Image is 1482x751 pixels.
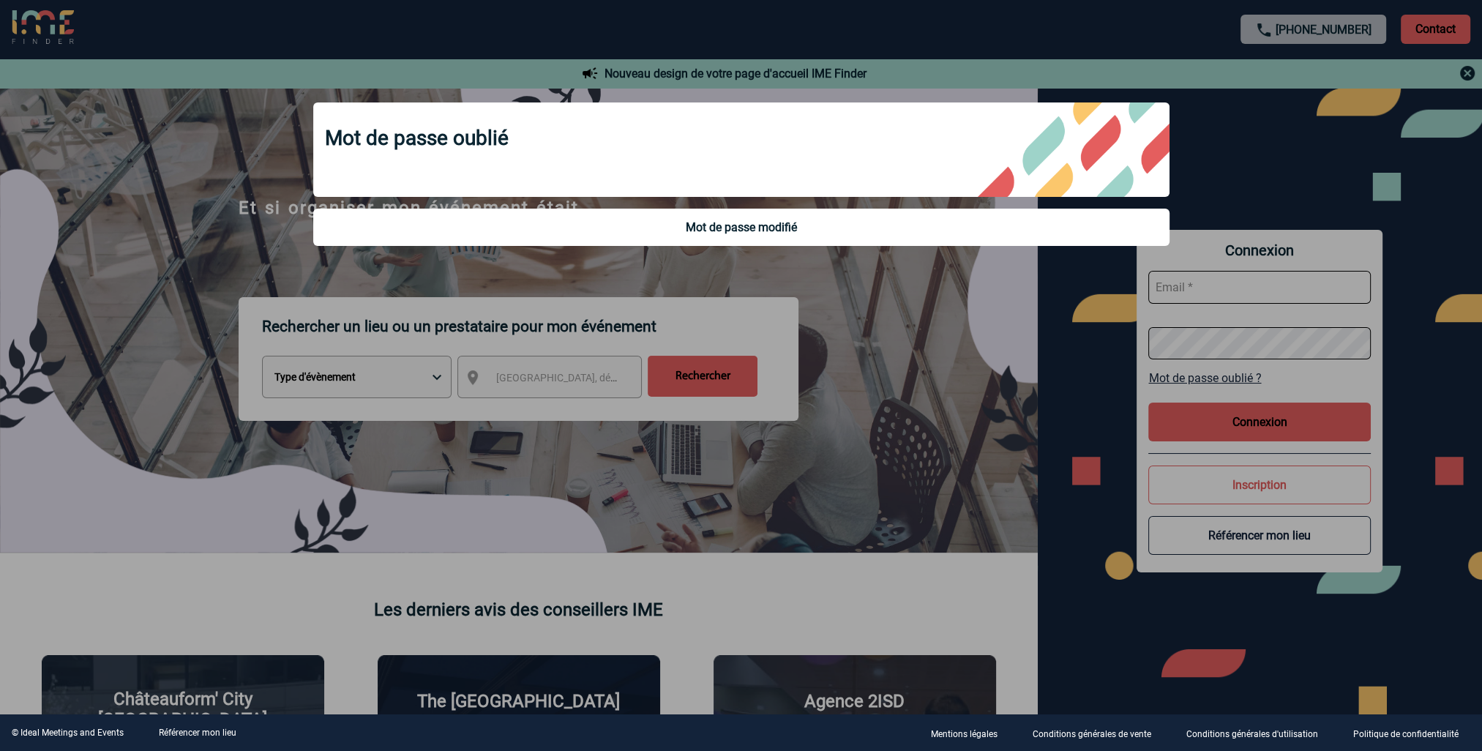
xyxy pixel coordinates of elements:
[1186,729,1318,739] p: Conditions générales d'utilisation
[1033,729,1151,739] p: Conditions générales de vente
[919,726,1021,740] a: Mentions légales
[1175,726,1341,740] a: Conditions générales d'utilisation
[931,729,998,739] p: Mentions légales
[325,220,1158,234] div: Mot de passe modifié
[1021,726,1175,740] a: Conditions générales de vente
[1341,726,1482,740] a: Politique de confidentialité
[12,728,124,738] div: © Ideal Meetings and Events
[1353,729,1459,739] p: Politique de confidentialité
[313,102,1169,197] div: Mot de passe oublié
[159,728,236,738] a: Référencer mon lieu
